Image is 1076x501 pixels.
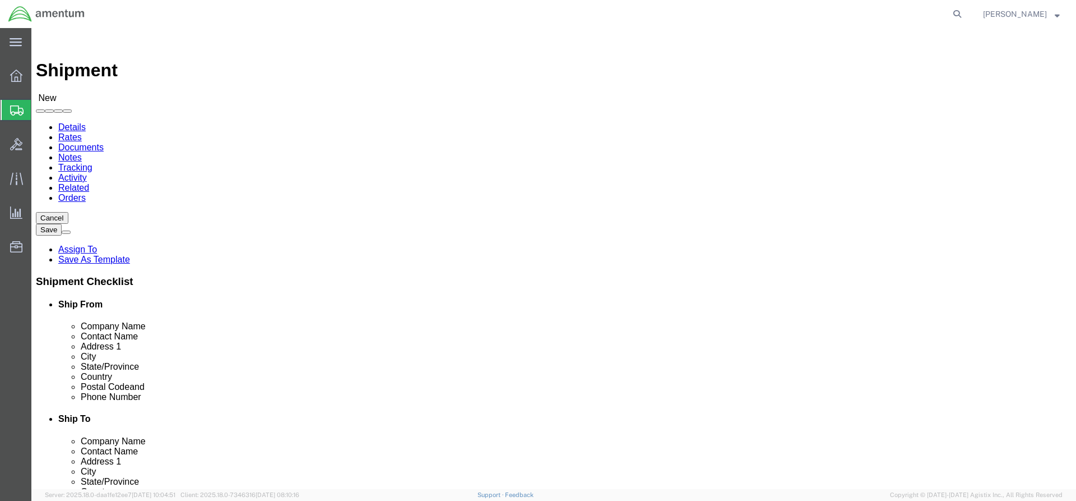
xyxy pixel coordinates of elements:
[982,7,1060,21] button: [PERSON_NAME]
[132,491,175,498] span: [DATE] 10:04:51
[477,491,505,498] a: Support
[45,491,175,498] span: Server: 2025.18.0-daa1fe12ee7
[180,491,299,498] span: Client: 2025.18.0-7346316
[31,28,1076,489] iframe: FS Legacy Container
[505,491,534,498] a: Feedback
[8,6,85,22] img: logo
[256,491,299,498] span: [DATE] 08:10:16
[983,8,1047,20] span: Cienna Green
[890,490,1063,500] span: Copyright © [DATE]-[DATE] Agistix Inc., All Rights Reserved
